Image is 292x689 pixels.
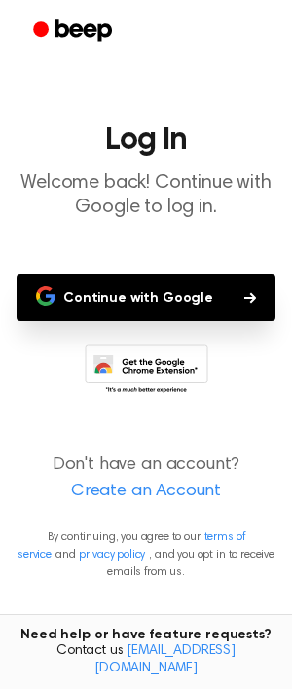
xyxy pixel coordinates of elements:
h1: Log In [16,125,276,156]
a: Beep [19,13,129,51]
p: Don't have an account? [16,453,276,505]
a: privacy policy [79,549,145,561]
span: Contact us [12,643,280,677]
button: Continue with Google [17,274,275,321]
a: Create an Account [19,479,273,505]
a: [EMAIL_ADDRESS][DOMAIN_NAME] [94,644,236,675]
p: By continuing, you agree to our and , and you opt in to receive emails from us. [16,528,276,581]
p: Welcome back! Continue with Google to log in. [16,171,276,220]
